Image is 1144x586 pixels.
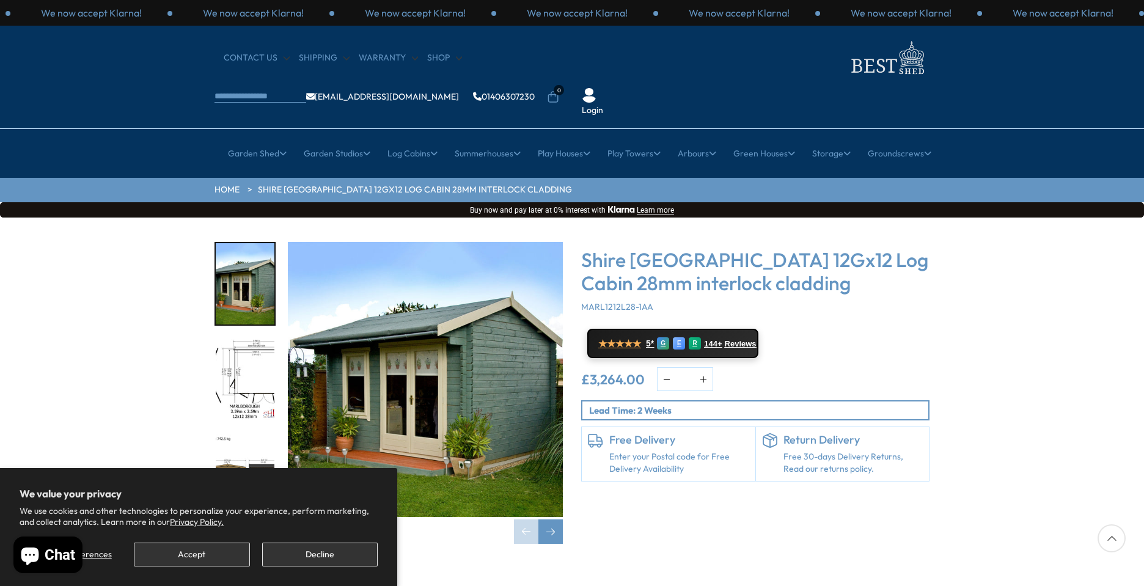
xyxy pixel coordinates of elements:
[215,184,240,196] a: HOME
[1013,6,1113,20] p: We now accept Klarna!
[216,243,274,324] img: Marlborough_7_77ba1181-c18a-42db-b353-ae209a9c9980_200x200.jpg
[365,6,466,20] p: We now accept Klarna!
[678,138,716,169] a: Arbours
[658,6,820,20] div: 3 / 3
[299,52,350,64] a: Shipping
[288,242,563,517] img: Shire Marlborough 12Gx12 Log Cabin 28mm interlock cladding - Best Shed
[334,6,496,20] div: 1 / 3
[820,6,982,20] div: 1 / 3
[609,433,749,447] h6: Free Delivery
[844,38,930,78] img: logo
[288,242,563,544] div: 1 / 18
[228,138,287,169] a: Garden Shed
[982,6,1144,20] div: 2 / 3
[868,138,931,169] a: Groundscrews
[581,301,653,312] span: MARL1212L28-1AA
[134,543,249,566] button: Accept
[216,339,274,420] img: 12x12MarlboroughOPTFLOORPLANMFT28mmTEMP_5a83137f-d55f-493c-9331-6cd515c54ccf_200x200.jpg
[783,433,923,447] h6: Return Delivery
[258,184,572,196] a: Shire [GEOGRAPHIC_DATA] 12Gx12 Log Cabin 28mm interlock cladding
[783,451,923,475] p: Free 30-days Delivery Returns, Read our returns policy.
[10,537,86,576] inbox-online-store-chat: Shopify online store chat
[581,248,930,295] h3: Shire [GEOGRAPHIC_DATA] 12Gx12 Log Cabin 28mm interlock cladding
[547,91,559,103] a: 0
[215,433,276,517] div: 3 / 18
[589,404,928,417] p: Lead Time: 2 Weeks
[582,104,603,117] a: Login
[673,337,685,350] div: E
[587,329,758,358] a: ★★★★★ 5* G E R 144+ Reviews
[704,339,722,349] span: 144+
[41,6,142,20] p: We now accept Klarna!
[215,242,276,326] div: 1 / 18
[215,338,276,422] div: 2 / 18
[455,138,521,169] a: Summerhouses
[496,6,658,20] div: 2 / 3
[170,516,224,527] a: Privacy Policy.
[581,373,645,386] ins: £3,264.00
[725,339,757,349] span: Reviews
[527,6,628,20] p: We now accept Klarna!
[306,92,459,101] a: [EMAIL_ADDRESS][DOMAIN_NAME]
[851,6,952,20] p: We now accept Klarna!
[609,451,749,475] a: Enter your Postal code for Free Delivery Availability
[10,6,172,20] div: 2 / 3
[203,6,304,20] p: We now accept Klarna!
[582,88,596,103] img: User Icon
[262,543,378,566] button: Decline
[689,6,790,20] p: We now accept Klarna!
[538,138,590,169] a: Play Houses
[607,138,661,169] a: Play Towers
[387,138,438,169] a: Log Cabins
[20,505,378,527] p: We use cookies and other technologies to personalize your experience, perform marketing, and coll...
[657,337,669,350] div: G
[538,519,563,544] div: Next slide
[733,138,795,169] a: Green Houses
[473,92,535,101] a: 01406307230
[304,138,370,169] a: Garden Studios
[514,519,538,544] div: Previous slide
[554,85,564,95] span: 0
[427,52,462,64] a: Shop
[172,6,334,20] div: 3 / 3
[812,138,851,169] a: Storage
[20,488,378,500] h2: We value your privacy
[224,52,290,64] a: CONTACT US
[598,338,641,350] span: ★★★★★
[689,337,701,350] div: R
[216,434,274,516] img: 12x12MarlboroughOPTELEVATIONSMMFT28mmTEMP_a041115d-193e-4c00-ba7d-347e4517689d_200x200.jpg
[359,52,418,64] a: Warranty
